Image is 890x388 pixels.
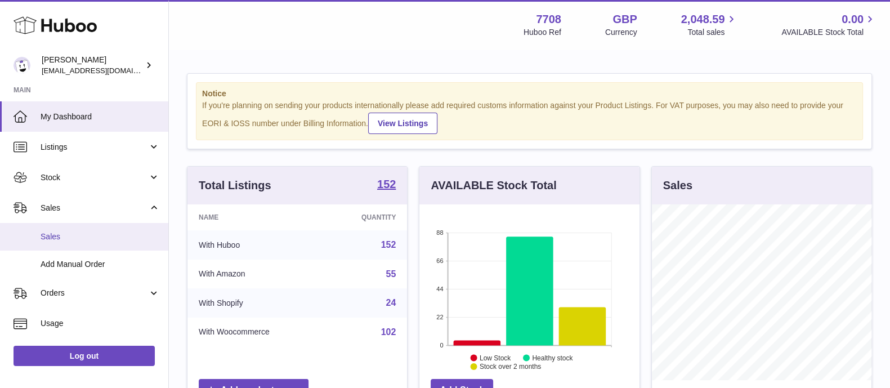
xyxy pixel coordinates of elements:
span: AVAILABLE Stock Total [781,27,876,38]
text: Low Stock [480,354,511,362]
span: 0.00 [842,12,864,27]
th: Quantity [324,204,407,230]
span: Usage [41,318,160,329]
span: Orders [41,288,148,298]
h3: Sales [663,178,692,193]
div: [PERSON_NAME] [42,55,143,76]
div: Huboo Ref [524,27,561,38]
a: 55 [386,269,396,279]
td: With Amazon [187,260,324,289]
a: View Listings [368,113,437,134]
span: Sales [41,203,148,213]
text: 66 [437,257,444,264]
a: 0.00 AVAILABLE Stock Total [781,12,876,38]
span: 2,048.59 [681,12,725,27]
div: Currency [605,27,637,38]
text: Stock over 2 months [480,363,541,371]
td: With Woocommerce [187,318,324,347]
a: 24 [386,298,396,307]
img: internalAdmin-7708@internal.huboo.com [14,57,30,74]
text: 44 [437,286,444,292]
strong: 7708 [536,12,561,27]
span: Total sales [687,27,737,38]
span: Sales [41,231,160,242]
td: With Huboo [187,230,324,260]
a: 102 [381,327,396,337]
span: [EMAIL_ADDRESS][DOMAIN_NAME] [42,66,166,75]
h3: Total Listings [199,178,271,193]
text: 0 [440,342,444,349]
text: Healthy stock [533,354,574,362]
strong: 152 [377,179,396,190]
span: Add Manual Order [41,259,160,270]
span: Listings [41,142,148,153]
strong: GBP [612,12,637,27]
a: Log out [14,346,155,366]
div: If you're planning on sending your products internationally please add required customs informati... [202,100,857,134]
a: 152 [377,179,396,192]
h3: AVAILABLE Stock Total [431,178,556,193]
a: 152 [381,240,396,249]
a: 2,048.59 Total sales [681,12,738,38]
th: Name [187,204,324,230]
strong: Notice [202,88,857,99]
span: My Dashboard [41,112,160,122]
td: With Shopify [187,288,324,318]
text: 88 [437,229,444,236]
text: 22 [437,314,444,320]
span: Stock [41,172,148,183]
